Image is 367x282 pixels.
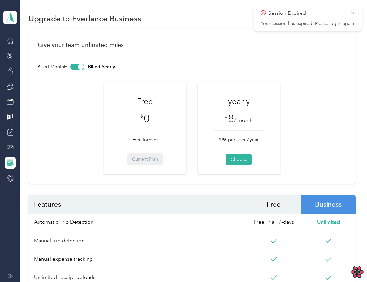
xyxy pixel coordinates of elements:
p: Billed Monthly [38,64,67,70]
span: $ [225,113,227,120]
p: Free forever [120,136,170,143]
p: Session Expired [268,9,345,17]
span: Business [301,195,356,214]
span: Manual trip detection [28,232,247,250]
span: $ [140,113,143,120]
iframe: Everlance-gr Chat Button Frame [330,245,367,282]
span: 8 [228,112,234,125]
span: Free [247,195,301,214]
button: Choose [226,154,252,165]
p: Billed Yearly [88,64,115,70]
p: $96 per user / year [214,136,264,143]
p: Your session has expired. Please log in again. [261,21,355,27]
button: Open React Query Devtools [351,266,364,279]
span: Free Trial: 7-days [254,218,294,226]
span: Features [28,195,247,214]
span: / month [234,117,253,124]
h1: Upgrade to Everlance Business [28,15,141,22]
span: 0 [144,112,150,125]
h1: yearly [214,95,264,107]
h1: Give your team unlimited miles [38,41,347,48]
h1: Free [120,95,170,107]
span: Manual expense tracking [28,250,247,269]
span: Automatic Trip Detection [28,214,247,232]
span: Unlimited [317,218,340,226]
